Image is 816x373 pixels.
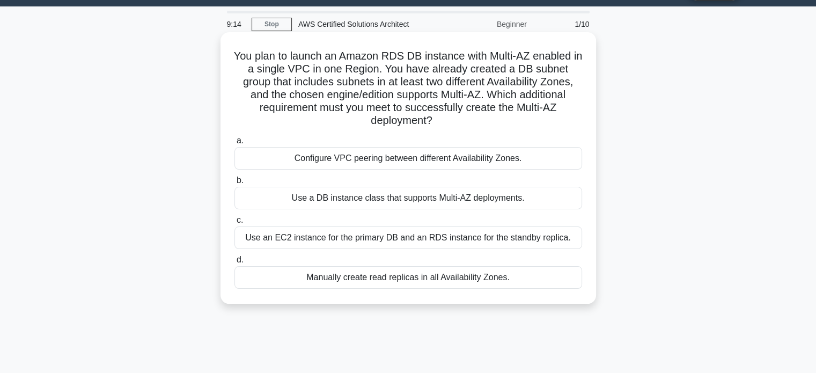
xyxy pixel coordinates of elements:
span: b. [237,175,244,185]
div: AWS Certified Solutions Architect [292,13,439,35]
h5: You plan to launch an Amazon RDS DB instance with Multi-AZ enabled in a single VPC in one Region.... [233,49,583,128]
span: a. [237,136,244,145]
div: Configure VPC peering between different Availability Zones. [234,147,582,170]
span: d. [237,255,244,264]
div: Use a DB instance class that supports Multi-AZ deployments. [234,187,582,209]
a: Stop [252,18,292,31]
div: 1/10 [533,13,596,35]
span: c. [237,215,243,224]
div: 9:14 [220,13,252,35]
div: Manually create read replicas in all Availability Zones. [234,266,582,289]
div: Beginner [439,13,533,35]
div: Use an EC2 instance for the primary DB and an RDS instance for the standby replica. [234,226,582,249]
